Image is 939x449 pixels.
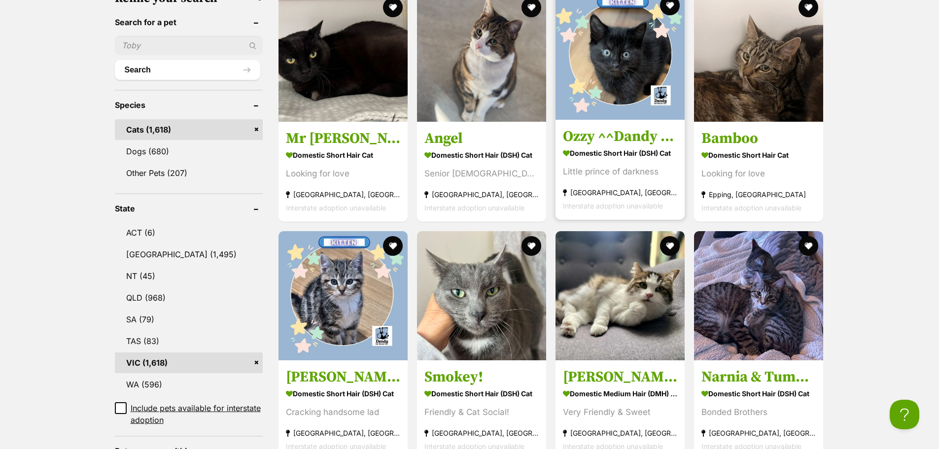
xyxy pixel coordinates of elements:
iframe: Help Scout Beacon - Open [890,400,919,429]
h3: Angel [424,129,539,148]
img: Patty! - Domestic Medium Hair (DMH) Cat [556,231,685,360]
img: Smokey! - Domestic Short Hair (DSH) Cat [417,231,546,360]
div: Senior [DEMOGRAPHIC_DATA]! [424,167,539,180]
h3: Bamboo [701,129,816,148]
img: Narnia & Tumnus - Domestic Short Hair (DSH) Cat [694,231,823,360]
a: Bamboo Domestic Short Hair Cat Looking for love Epping, [GEOGRAPHIC_DATA] Interstate adoption una... [694,122,823,222]
a: Mr [PERSON_NAME] Domestic Short Hair Cat Looking for love [GEOGRAPHIC_DATA], [GEOGRAPHIC_DATA] In... [278,122,408,222]
button: favourite [799,236,819,256]
span: Interstate adoption unavailable [286,204,386,212]
a: ACT (6) [115,222,263,243]
a: Other Pets (207) [115,163,263,183]
a: SA (79) [115,309,263,330]
a: Ozzy ^^Dandy Cat Rescue^^ Domestic Short Hair (DSH) Cat Little prince of darkness [GEOGRAPHIC_DAT... [556,120,685,220]
a: [GEOGRAPHIC_DATA] (1,495) [115,244,263,265]
strong: [GEOGRAPHIC_DATA], [GEOGRAPHIC_DATA] [424,188,539,201]
div: Bonded Brothers [701,405,816,418]
header: Search for a pet [115,18,263,27]
strong: Domestic Short Hair (DSH) Cat [701,386,816,400]
h3: Mr [PERSON_NAME] [286,129,400,148]
div: Cracking handsome lad [286,405,400,418]
h3: Narnia & Tumnus [701,367,816,386]
strong: Domestic Short Hair (DSH) Cat [563,146,677,160]
img: Floyd^^Dandy Cat Rescue^^ - Domestic Short Hair (DSH) Cat [278,231,408,360]
header: Species [115,101,263,109]
button: favourite [383,236,403,256]
h3: [PERSON_NAME]^^Dandy Cat Rescue^^ [286,367,400,386]
strong: Domestic Short Hair Cat [286,148,400,162]
div: Looking for love [286,167,400,180]
span: Interstate adoption unavailable [424,204,524,212]
span: Interstate adoption unavailable [563,202,663,210]
strong: Domestic Short Hair (DSH) Cat [286,386,400,400]
div: Friendly & Cat Social! [424,405,539,418]
div: Little prince of darkness [563,165,677,178]
strong: [GEOGRAPHIC_DATA], [GEOGRAPHIC_DATA] [424,426,539,439]
a: Angel Domestic Short Hair (DSH) Cat Senior [DEMOGRAPHIC_DATA]! [GEOGRAPHIC_DATA], [GEOGRAPHIC_DAT... [417,122,546,222]
strong: Domestic Short Hair (DSH) Cat [424,386,539,400]
strong: [GEOGRAPHIC_DATA], [GEOGRAPHIC_DATA] [701,426,816,439]
input: Toby [115,36,263,55]
a: VIC (1,618) [115,352,263,373]
h3: [PERSON_NAME]! [563,367,677,386]
a: Include pets available for interstate adoption [115,402,263,426]
button: Search [115,60,260,80]
a: NT (45) [115,266,263,286]
a: QLD (968) [115,287,263,308]
a: TAS (83) [115,331,263,351]
h3: Ozzy ^^Dandy Cat Rescue^^ [563,127,677,146]
button: favourite [522,236,541,256]
strong: [GEOGRAPHIC_DATA], [GEOGRAPHIC_DATA] [286,426,400,439]
strong: [GEOGRAPHIC_DATA], [GEOGRAPHIC_DATA] [286,188,400,201]
div: Looking for love [701,167,816,180]
strong: Domestic Short Hair (DSH) Cat [424,148,539,162]
strong: Domestic Medium Hair (DMH) Cat [563,386,677,400]
a: Cats (1,618) [115,119,263,140]
strong: Epping, [GEOGRAPHIC_DATA] [701,188,816,201]
strong: Domestic Short Hair Cat [701,148,816,162]
button: favourite [660,236,680,256]
strong: [GEOGRAPHIC_DATA], [GEOGRAPHIC_DATA] [563,186,677,199]
div: Very Friendly & Sweet [563,405,677,418]
h3: Smokey! [424,367,539,386]
span: Interstate adoption unavailable [701,204,801,212]
a: Dogs (680) [115,141,263,162]
strong: [GEOGRAPHIC_DATA], [GEOGRAPHIC_DATA] [563,426,677,439]
span: Include pets available for interstate adoption [131,402,263,426]
header: State [115,204,263,213]
a: WA (596) [115,374,263,395]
